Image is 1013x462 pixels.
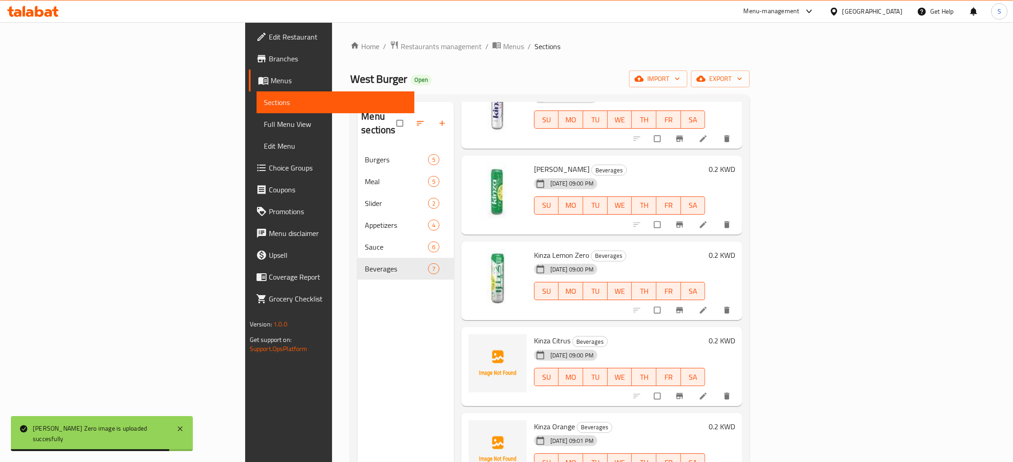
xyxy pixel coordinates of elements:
span: Select to update [649,216,668,233]
div: [GEOGRAPHIC_DATA] [842,6,902,16]
span: WE [611,371,629,384]
span: Kinza Citrus [534,334,570,347]
span: TH [635,113,653,126]
span: Coupons [269,184,407,195]
span: import [636,73,680,85]
span: Grocery Checklist [269,293,407,304]
div: items [428,263,439,274]
span: Branches [269,53,407,64]
span: WE [611,113,629,126]
a: Promotions [249,201,414,222]
span: Beverages [365,263,428,274]
span: FR [660,113,677,126]
a: Edit menu item [699,134,710,143]
span: [DATE] 09:00 PM [547,351,597,360]
span: SU [538,113,555,126]
a: Menus [492,40,524,52]
span: [DATE] 09:00 PM [547,265,597,274]
a: Sections [257,91,414,113]
span: Sauce [365,241,428,252]
span: Beverages [592,165,626,176]
span: 5 [428,177,439,186]
button: Branch-specific-item [670,215,691,235]
button: MO [559,110,583,129]
span: Restaurants management [401,41,482,52]
a: Menu disclaimer [249,222,414,244]
span: MO [562,371,580,384]
div: Menu-management [744,6,800,17]
a: Full Menu View [257,113,414,135]
span: SA [685,285,702,298]
a: Edit Restaurant [249,26,414,48]
button: TU [583,196,608,215]
span: SA [685,371,702,384]
a: Edit Menu [257,135,414,157]
span: Edit Restaurant [269,31,407,42]
span: Menus [503,41,524,52]
button: delete [717,386,739,406]
a: Support.OpsPlatform [250,343,307,355]
button: TU [583,368,608,386]
a: Coverage Report [249,266,414,288]
div: Open [411,75,432,85]
button: SA [681,282,706,300]
span: TU [587,285,604,298]
span: FR [660,199,677,212]
span: Meal [365,176,428,187]
button: FR [656,196,681,215]
span: 1.0.0 [273,318,287,330]
span: Sort sections [410,113,432,133]
span: Beverages [591,251,626,261]
span: Choice Groups [269,162,407,173]
button: delete [717,129,739,149]
span: TU [587,113,604,126]
button: WE [608,282,632,300]
span: Slider [365,198,428,209]
span: Full Menu View [264,119,407,130]
button: MO [559,368,583,386]
button: TH [632,196,656,215]
button: WE [608,368,632,386]
a: Restaurants management [390,40,482,52]
h6: 0.2 KWD [709,334,735,347]
img: Kinza Lemon Zero [469,249,527,307]
div: items [428,154,439,165]
div: Beverages [591,251,626,261]
a: Coupons [249,179,414,201]
h6: 0.2 KWD [709,163,735,176]
div: items [428,220,439,231]
button: Branch-specific-item [670,129,691,149]
span: Sections [534,41,560,52]
span: Sections [264,97,407,108]
h6: 0.2 KWD [709,249,735,261]
button: delete [717,215,739,235]
a: Menus [249,70,414,91]
span: Beverages [577,422,612,432]
span: Promotions [269,206,407,217]
span: [PERSON_NAME] [534,162,590,176]
button: MO [559,282,583,300]
a: Choice Groups [249,157,414,179]
span: SU [538,371,555,384]
span: Appetizers [365,220,428,231]
span: Burgers [365,154,428,165]
a: Edit menu item [699,392,710,401]
button: export [691,70,750,87]
h6: 0.2 KWD [709,420,735,433]
span: MO [562,113,580,126]
button: FR [656,368,681,386]
span: Get support on: [250,334,292,346]
span: Beverages [573,336,607,347]
button: TH [632,282,656,300]
span: Menu disclaimer [269,228,407,239]
button: import [629,70,687,87]
span: Select to update [649,301,668,319]
span: SA [685,113,702,126]
button: Branch-specific-item [670,300,691,320]
span: Select all sections [391,115,410,132]
div: [PERSON_NAME] Zero image is uploaded succesfully [33,423,167,444]
span: export [698,73,742,85]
